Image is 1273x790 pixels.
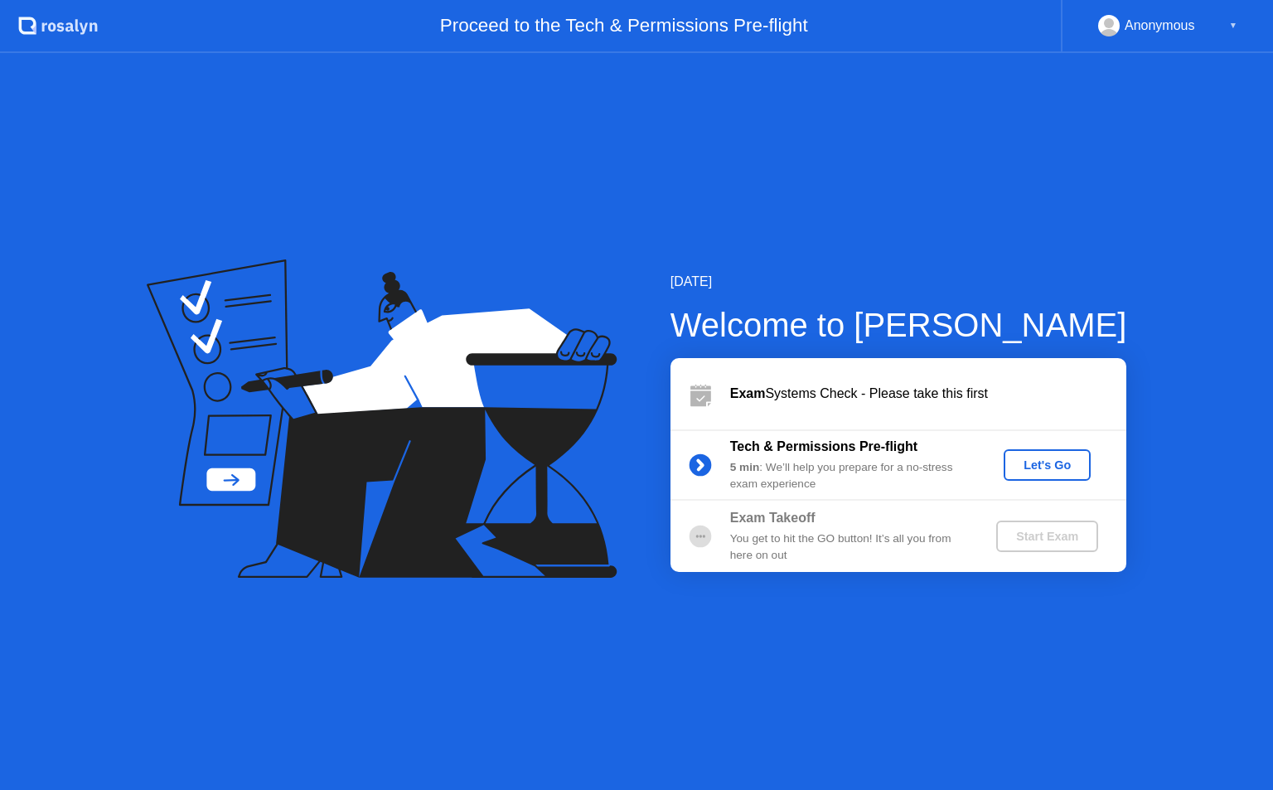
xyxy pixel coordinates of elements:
b: Exam [730,386,766,400]
div: Start Exam [1003,530,1091,543]
div: : We’ll help you prepare for a no-stress exam experience [730,459,969,493]
div: Welcome to [PERSON_NAME] [670,300,1127,350]
b: 5 min [730,461,760,473]
button: Start Exam [996,521,1098,552]
div: Let's Go [1010,458,1084,472]
div: Anonymous [1125,15,1195,36]
div: Systems Check - Please take this first [730,384,1126,404]
b: Exam Takeoff [730,511,816,525]
button: Let's Go [1004,449,1091,481]
div: You get to hit the GO button! It’s all you from here on out [730,531,969,565]
b: Tech & Permissions Pre-flight [730,439,917,453]
div: [DATE] [670,272,1127,292]
div: ▼ [1229,15,1237,36]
